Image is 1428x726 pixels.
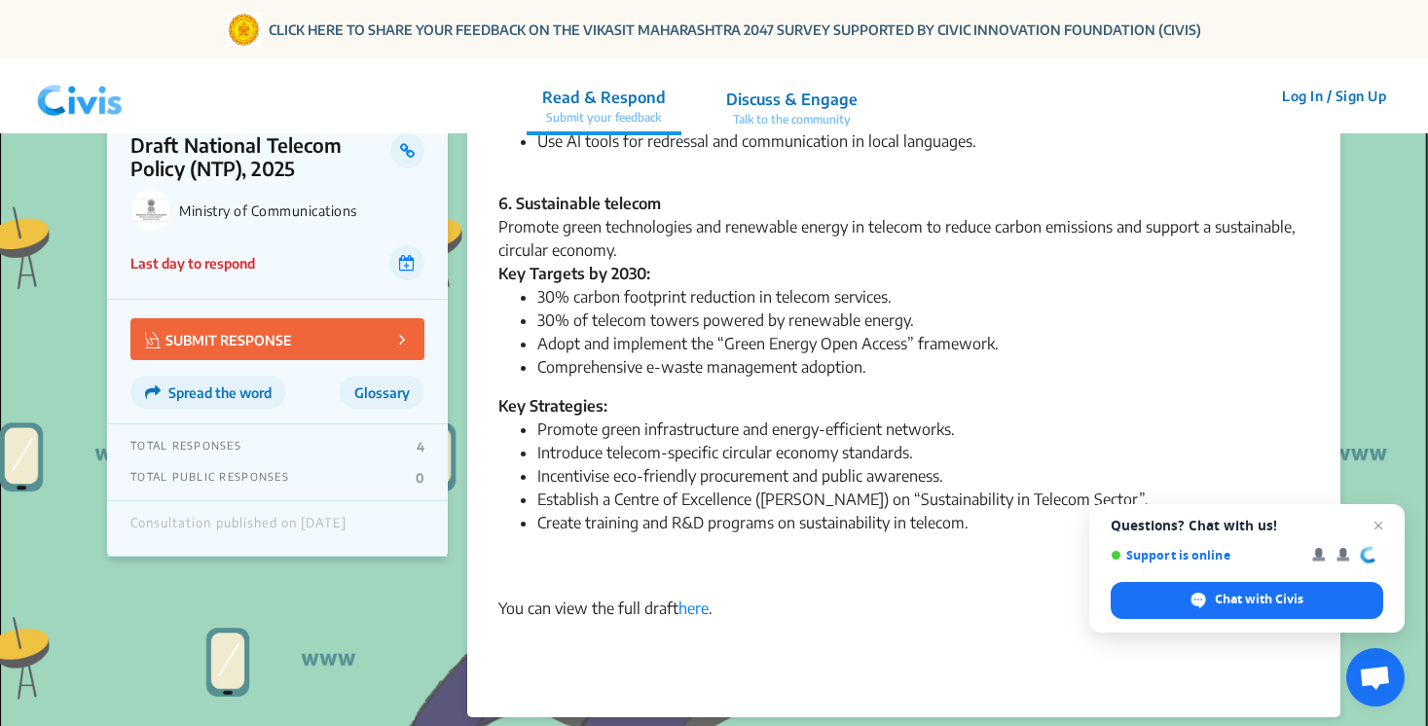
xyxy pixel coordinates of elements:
button: Log In / Sign Up [1269,81,1399,111]
span: Chat with Civis [1111,582,1383,619]
img: Vector.jpg [145,332,161,348]
li: Introduce telecom-specific circular economy standards. [537,441,1309,464]
strong: Key Strategies: [498,396,607,416]
a: CLICK HERE TO SHARE YOUR FEEDBACK ON THE VIKASIT MAHARASHTRA 2047 SURVEY SUPPORTED BY CIVIC INNOV... [269,19,1201,40]
span: Spread the word [168,384,272,401]
button: SUBMIT RESPONSE [130,318,424,360]
p: 0 [416,470,424,486]
div: Promote green technologies and renewable energy in telecom to reduce carbon emissions and support... [498,192,1309,285]
div: You can view the full draft . [498,573,1309,643]
p: Read & Respond [542,86,666,109]
a: here [678,599,709,618]
strong: 6. Sustainable telecom [498,194,661,213]
button: Spread the word [130,376,286,409]
p: Last day to respond [130,253,255,273]
p: TOTAL RESPONSES [130,439,241,454]
li: Use AI tools for redressal and communication in local languages. [537,129,1309,176]
p: Draft National Telecom Policy (NTP), 2025 [130,133,390,180]
span: Questions? Chat with us! [1111,518,1383,533]
li: 30% of telecom towers powered by renewable energy. [537,309,1309,332]
a: Open chat [1346,648,1405,707]
p: TOTAL PUBLIC RESPONSES [130,470,289,486]
span: Support is online [1111,548,1299,563]
span: Glossary [354,384,410,401]
span: Chat with Civis [1215,591,1303,608]
li: 30% carbon footprint reduction in telecom services. [537,285,1309,309]
p: SUBMIT RESPONSE [145,328,292,350]
li: Incentivise eco-friendly procurement and public awareness. [537,464,1309,488]
button: Glossary [340,376,424,409]
li: Adopt and implement the “Green Energy Open Access” framework. [537,332,1309,355]
img: Gom Logo [227,13,261,47]
li: Establish a Centre of Excellence ([PERSON_NAME]) on “Sustainability in Telecom Sector”. [537,488,1309,511]
div: Consultation published on [DATE] [130,516,347,541]
li: Create training and R&D programs on sustainability in telecom. [537,511,1309,558]
img: navlogo.png [29,67,130,126]
strong: Key Targets by 2030: [498,264,650,283]
li: Promote green infrastructure and energy-efficient networks. [537,417,1309,441]
li: Comprehensive e-waste management adoption. [537,355,1309,379]
p: Talk to the community [726,111,858,128]
p: Submit your feedback [542,109,666,127]
p: 4 [417,439,424,454]
p: Ministry of Communications [179,202,424,219]
p: Discuss & Engage [726,88,858,111]
img: Ministry of Communications logo [130,190,171,231]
